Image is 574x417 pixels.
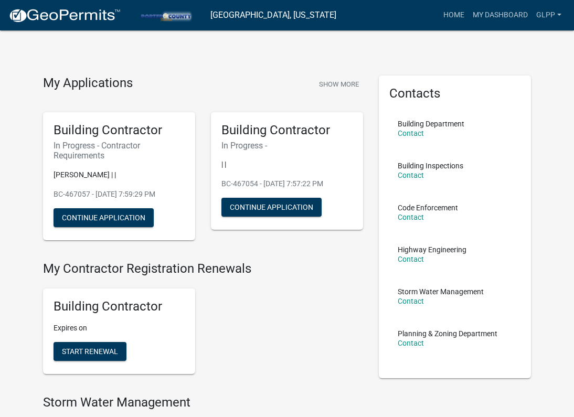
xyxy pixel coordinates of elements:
[129,8,202,22] img: Porter County, Indiana
[398,339,424,347] a: Contact
[398,246,466,253] p: Highway Engineering
[54,323,185,334] p: Expires on
[54,141,185,161] h6: In Progress - Contractor Requirements
[398,297,424,305] a: Contact
[43,261,363,383] wm-registration-list-section: My Contractor Registration Renewals
[398,330,497,337] p: Planning & Zoning Department
[54,189,185,200] p: BC-467057 - [DATE] 7:59:29 PM
[221,141,353,151] h6: In Progress -
[389,86,520,101] h5: Contacts
[54,299,185,314] h5: Building Contractor
[54,342,126,361] button: Start Renewal
[398,120,464,127] p: Building Department
[221,178,353,189] p: BC-467054 - [DATE] 7:57:22 PM
[43,76,133,91] h4: My Applications
[398,288,484,295] p: Storm Water Management
[469,5,532,25] a: My Dashboard
[54,169,185,180] p: [PERSON_NAME] | |
[54,208,154,227] button: Continue Application
[532,5,566,25] a: GLPP
[43,395,363,410] h4: Storm Water Management
[54,123,185,138] h5: Building Contractor
[398,171,424,179] a: Contact
[221,198,322,217] button: Continue Application
[62,347,118,356] span: Start Renewal
[398,204,458,211] p: Code Enforcement
[221,123,353,138] h5: Building Contractor
[210,6,336,24] a: [GEOGRAPHIC_DATA], [US_STATE]
[221,159,353,170] p: | |
[43,261,363,276] h4: My Contractor Registration Renewals
[315,76,363,93] button: Show More
[439,5,469,25] a: Home
[398,162,463,169] p: Building Inspections
[398,213,424,221] a: Contact
[398,255,424,263] a: Contact
[398,129,424,137] a: Contact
